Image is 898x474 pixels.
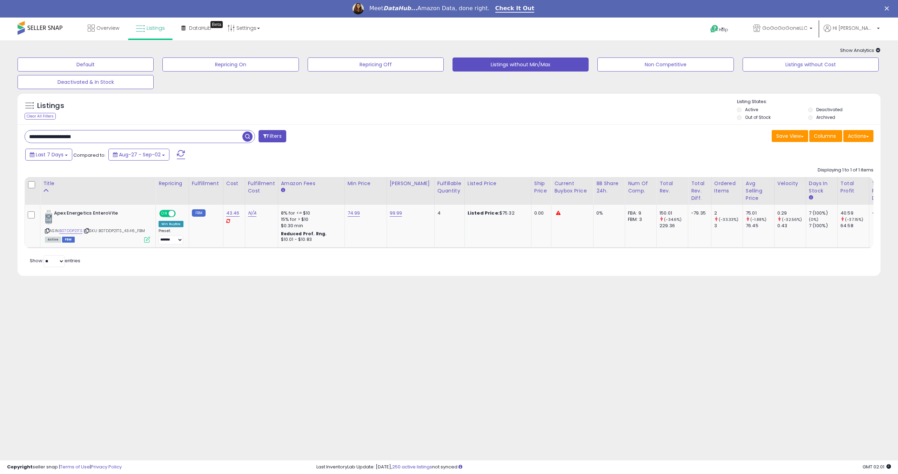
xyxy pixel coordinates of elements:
[437,180,462,195] div: Fulfillable Quantity
[83,228,145,233] span: | SKU: B07DDP21TS_43.46_FBM
[705,19,742,40] a: Help
[872,210,887,216] div: -23.99
[468,210,500,216] b: Listed Price:
[160,211,169,217] span: ON
[159,229,183,244] div: Preset:
[777,223,806,229] div: 0.43
[281,210,339,216] div: 8% for <= $10
[73,152,106,158] span: Compared to:
[159,180,186,187] div: Repricing
[824,25,880,40] a: Hi [PERSON_NAME]
[43,180,153,187] div: Title
[714,210,743,216] div: 2
[25,113,56,120] div: Clear All Filters
[809,217,819,222] small: (0%)
[45,210,52,224] img: 41RbU0SjxCL._SL40_.jpg
[45,210,150,242] div: ASIN:
[782,217,802,222] small: (-32.56%)
[659,223,688,229] div: 229.36
[843,130,873,142] button: Actions
[130,18,170,39] a: Listings
[390,180,431,187] div: [PERSON_NAME]
[226,180,242,187] div: Cost
[25,149,72,161] button: Last 7 Days
[348,210,360,217] a: 74.99
[816,114,835,120] label: Archived
[746,223,774,229] div: 76.45
[437,210,459,216] div: 4
[746,180,771,202] div: Avg Selling Price
[62,237,75,243] span: FBM
[534,210,546,216] div: 0.00
[710,25,719,33] i: Get Help
[628,180,654,195] div: Num of Comp.
[37,101,64,111] h5: Listings
[809,223,837,229] div: 7 (100%)
[222,18,265,39] a: Settings
[743,57,879,72] button: Listings without Cost
[390,210,402,217] a: 99.99
[18,75,154,89] button: Deactivated & In Stock
[691,210,706,216] div: -79.35
[596,180,622,195] div: BB Share 24h.
[762,25,807,32] span: GoGoGoGoneLLC
[189,25,211,32] span: DataHub
[281,180,342,187] div: Amazon Fees
[748,18,818,40] a: GoGoGoGoneLLC
[809,210,837,216] div: 7 (100%)
[468,180,528,187] div: Listed Price
[210,21,223,28] div: Tooltip anchor
[281,216,339,223] div: 15% for > $10
[108,149,169,161] button: Aug-27 - Sep-02
[885,6,892,11] div: Close
[495,5,535,13] a: Check It Out
[175,211,186,217] span: OFF
[719,217,738,222] small: (-33.33%)
[348,180,384,187] div: Min Price
[737,99,880,105] p: Listing States:
[750,217,766,222] small: (-1.88%)
[833,25,875,32] span: Hi [PERSON_NAME]
[597,57,733,72] button: Non Competitive
[119,151,161,158] span: Aug-27 - Sep-02
[772,130,808,142] button: Save View
[840,47,880,54] span: Show Analytics
[746,210,774,216] div: 75.01
[777,180,803,187] div: Velocity
[872,180,890,202] div: Total Profit Diff.
[814,133,836,140] span: Columns
[777,210,806,216] div: 0.29
[818,167,873,174] div: Displaying 1 to 1 of 1 items
[468,210,526,216] div: $75.32
[659,180,685,195] div: Total Rev.
[845,217,863,222] small: (-37.15%)
[259,130,286,142] button: Filters
[809,130,842,142] button: Columns
[840,180,866,195] div: Total Profit
[162,57,299,72] button: Repricing On
[353,3,364,14] img: Profile image for Georgie
[147,25,165,32] span: Listings
[691,180,708,202] div: Total Rev. Diff.
[809,180,835,195] div: Days In Stock
[664,217,682,222] small: (-34.6%)
[54,210,139,218] b: Apex Energetics EnteroVite
[659,210,688,216] div: 150.01
[59,228,82,234] a: B07DDP21TS
[36,151,63,158] span: Last 7 Days
[176,18,216,39] a: DataHub
[383,5,417,12] i: DataHub...
[840,223,869,229] div: 64.58
[745,107,758,113] label: Active
[534,180,548,195] div: Ship Price
[554,180,590,195] div: Current Buybox Price
[45,237,61,243] span: All listings currently available for purchase on Amazon
[281,187,285,194] small: Amazon Fees.
[816,107,843,113] label: Deactivated
[82,18,125,39] a: Overview
[281,231,327,237] b: Reduced Prof. Rng.
[192,180,220,187] div: Fulfillment
[18,57,154,72] button: Default
[453,57,589,72] button: Listings without Min/Max
[30,257,80,264] span: Show: entries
